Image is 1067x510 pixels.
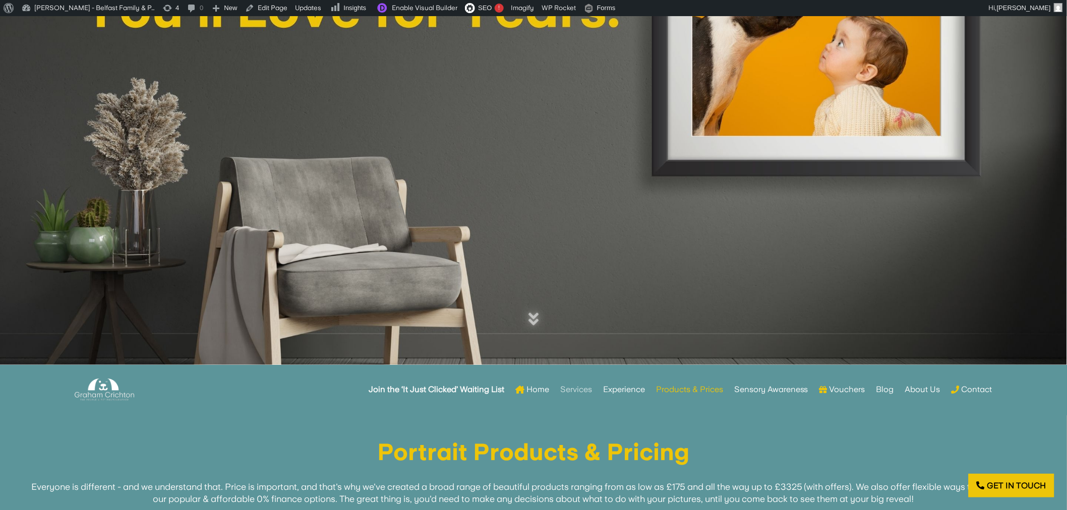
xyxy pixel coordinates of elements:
a: Join the ‘It Just Clicked’ Waiting List [369,370,504,409]
a: Services [560,370,592,409]
a: Vouchers [819,370,865,409]
span: SEO [478,4,492,12]
a: Get in touch [969,474,1054,497]
span: [PERSON_NAME] [997,4,1051,12]
img: Graham Crichton Photography Logo - Graham Crichton - Belfast Family & Pet Photography Studio [75,376,134,404]
a: About Us [905,370,940,409]
span: Insights [343,4,366,12]
a: Home [515,370,549,409]
div: ! [495,4,504,13]
a: Products & Prices [656,370,723,409]
h1: Portrait Products & Pricing [25,440,1042,469]
a: Experience [603,370,645,409]
a: Blog [876,370,894,409]
span: Everyone is different - and we understand that. Price is important, and that's why we've created ... [31,481,1036,504]
a: Sensory Awareness [734,370,808,409]
strong: Join the ‘It Just Clicked’ Waiting List [369,386,504,393]
a: Contact [952,370,992,409]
